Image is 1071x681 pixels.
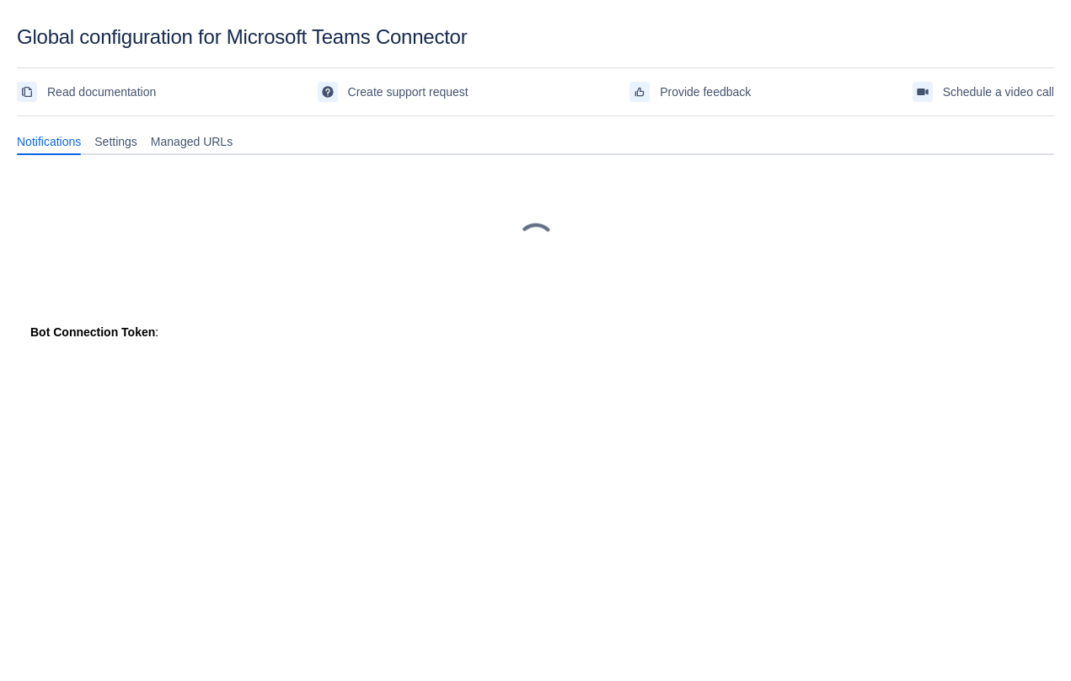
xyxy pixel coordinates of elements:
[348,78,469,105] span: Create support request
[17,25,1054,49] div: Global configuration for Microsoft Teams Connector
[318,78,469,105] a: Create support request
[30,325,155,339] strong: Bot Connection Token
[47,78,156,105] span: Read documentation
[20,85,34,99] span: documentation
[151,133,233,150] span: Managed URLs
[913,78,1054,105] a: Schedule a video call
[660,78,751,105] span: Provide feedback
[633,85,646,99] span: feedback
[30,324,1041,340] div: :
[17,133,81,150] span: Notifications
[943,78,1054,105] span: Schedule a video call
[94,133,137,150] span: Settings
[629,78,751,105] a: Provide feedback
[916,85,929,99] span: videoCall
[321,85,335,99] span: support
[17,78,156,105] a: Read documentation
